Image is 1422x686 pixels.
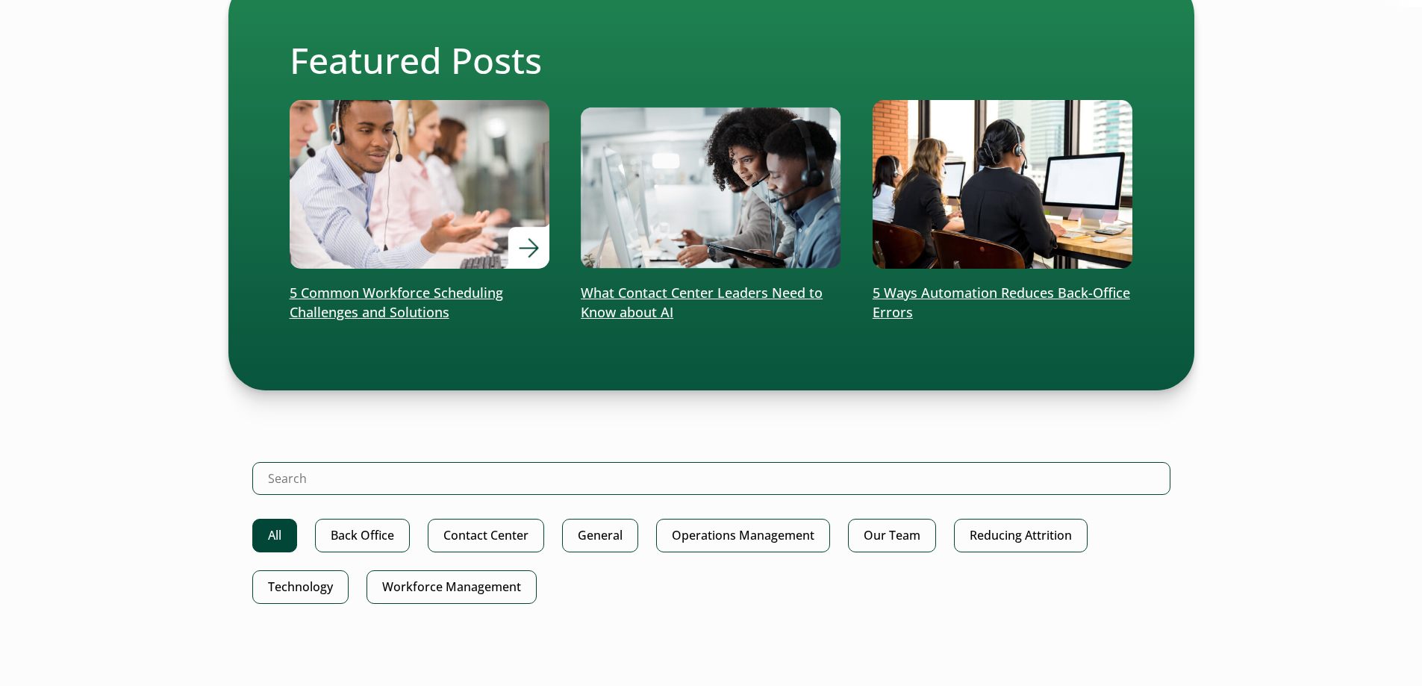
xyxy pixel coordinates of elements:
a: Our Team [848,519,936,552]
a: Workforce Management [367,570,537,604]
p: What Contact Center Leaders Need to Know about AI [581,284,841,322]
h2: Featured Posts [290,39,1133,82]
p: 5 Common Workforce Scheduling Challenges and Solutions [290,284,550,322]
p: 5 Ways Automation Reduces Back-Office Errors [873,284,1133,322]
a: General [562,519,638,552]
a: Technology [252,570,349,604]
a: Reducing Attrition [954,519,1088,552]
a: 5 Common Workforce Scheduling Challenges and Solutions [290,100,550,322]
form: Search Intradiem [252,462,1170,519]
a: All [252,519,297,552]
input: Search [252,462,1170,495]
a: Contact Center [428,519,544,552]
a: 5 Ways Automation Reduces Back-Office Errors [873,100,1133,322]
a: Back Office [315,519,410,552]
a: What Contact Center Leaders Need to Know about AI [581,100,841,322]
a: Operations Management [656,519,830,552]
